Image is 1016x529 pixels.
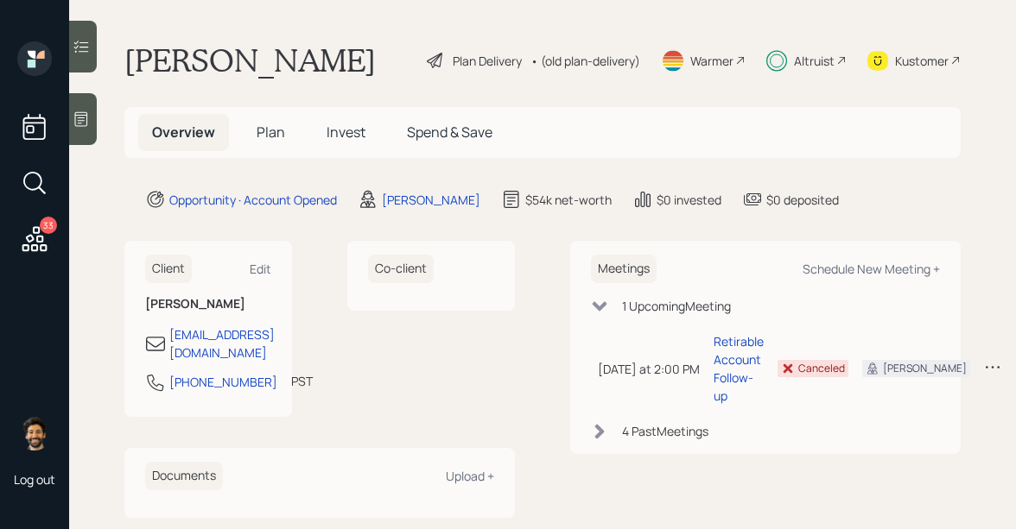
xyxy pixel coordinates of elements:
div: Plan Delivery [453,52,522,70]
div: Altruist [794,52,835,70]
h6: Documents [145,462,223,490]
div: [PERSON_NAME] [883,361,967,376]
div: $0 deposited [766,191,839,209]
div: Kustomer [895,52,949,70]
span: Spend & Save [407,123,492,142]
div: [DATE] at 2:00 PM [598,360,700,378]
div: 1 Upcoming Meeting [622,297,731,315]
img: eric-schwartz-headshot.png [17,416,52,450]
span: Plan [257,123,285,142]
div: [PERSON_NAME] [382,191,480,209]
div: PST [291,372,313,390]
div: [EMAIL_ADDRESS][DOMAIN_NAME] [169,325,275,362]
div: [PHONE_NUMBER] [169,373,277,391]
div: Warmer [690,52,733,70]
div: Retirable Account Follow-up [714,332,764,405]
h1: [PERSON_NAME] [124,41,376,79]
div: Opportunity · Account Opened [169,191,337,209]
div: Log out [14,471,55,488]
div: Edit [250,261,271,277]
h6: [PERSON_NAME] [145,297,271,312]
div: $54k net-worth [525,191,612,209]
h6: Co-client [368,255,434,283]
span: Invest [327,123,365,142]
div: Upload + [446,468,494,484]
h6: Meetings [591,255,657,283]
span: Overview [152,123,215,142]
div: Canceled [798,361,845,376]
div: $0 invested [657,191,721,209]
div: Schedule New Meeting + [803,261,940,277]
div: 4 Past Meeting s [622,422,708,440]
div: • (old plan-delivery) [530,52,640,70]
h6: Client [145,255,192,283]
div: 33 [40,217,57,234]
